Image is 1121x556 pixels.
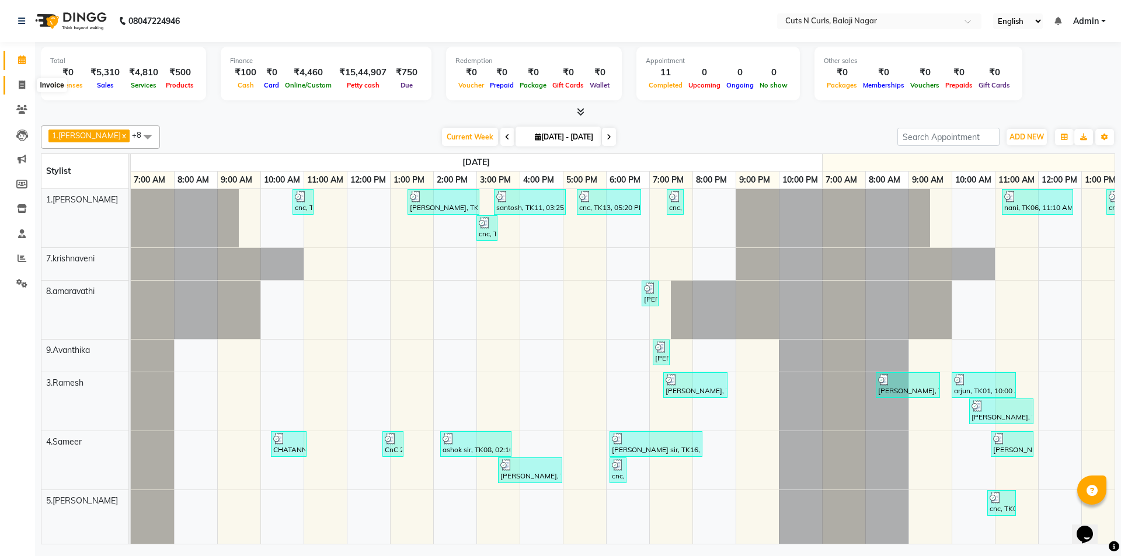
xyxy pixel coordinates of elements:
div: Finance [230,56,422,66]
input: Search Appointment [897,128,1000,146]
div: ₹0 [860,66,907,79]
div: Other sales [824,56,1013,66]
a: 12:00 PM [1039,172,1080,188]
div: ₹0 [549,66,587,79]
div: ₹0 [976,66,1013,79]
a: 5:00 PM [563,172,600,188]
div: ₹0 [942,66,976,79]
span: 1.[PERSON_NAME] [46,194,118,205]
div: ₹0 [487,66,517,79]
div: Total [50,56,197,66]
a: 10:00 PM [779,172,821,188]
div: arjun, TK01, 10:00 AM-11:30 AM, men hair cut (₹300) [953,374,1015,396]
span: 7.krishnaveni [46,253,95,264]
div: [PERSON_NAME], TK03, 10:25 AM-11:55 AM, men hair cut (₹300) [970,400,1032,422]
a: 10:00 AM [952,172,994,188]
div: [PERSON_NAME] sir, TK16, 06:05 PM-08:15 PM, men hair cut (₹300),Trimming (₹100),Basic [PERSON_NAM... [611,433,701,455]
a: 11:00 AM [995,172,1038,188]
div: ₹0 [261,66,282,79]
a: 4:00 PM [520,172,557,188]
div: Redemption [455,56,612,66]
a: 7:00 AM [823,172,860,188]
iframe: chat widget [1072,509,1109,544]
div: ashok sir, TK08, 02:10 PM-03:50 PM, men hair cut (₹300),Trimming (₹100) [441,433,510,455]
span: Wallet [587,81,612,89]
span: 3.Ramesh [46,377,83,388]
div: cnc, TK02, 10:50 AM-11:30 AM, HairWash+Mask+BlowDry Setting (₹600) [988,492,1015,514]
div: cnc, TK02, 10:45 AM-11:15 AM, Head massage [DEMOGRAPHIC_DATA] (₹250) [294,191,312,213]
div: cnc, TK15, 07:25 PM-07:40 PM, Eye browes (₹50) [668,191,683,213]
div: [PERSON_NAME], TK14, 07:05 PM-07:20 PM, Eye browes (₹50) [654,341,669,363]
div: ₹4,810 [124,66,163,79]
span: Services [128,81,159,89]
a: 9:00 AM [218,172,255,188]
div: [PERSON_NAME], TK10, 03:30 PM-05:00 PM, men hair cut (₹300) [499,459,561,481]
span: Prepaids [942,81,976,89]
a: 1:00 PM [1082,172,1119,188]
span: 5.[PERSON_NAME] [46,495,118,506]
span: Ongoing [723,81,757,89]
span: Sales [94,81,117,89]
a: 9:00 PM [736,172,773,188]
span: Petty cash [344,81,382,89]
a: 9:00 AM [909,172,946,188]
span: Completed [646,81,685,89]
span: Gift Cards [549,81,587,89]
div: ₹0 [455,66,487,79]
a: 3:00 PM [477,172,514,188]
span: 8.amaravathi [46,286,95,296]
a: 10:00 AM [261,172,303,188]
span: Stylist [46,166,71,176]
span: Vouchers [907,81,942,89]
span: 4.Sameer [46,436,82,447]
div: ₹0 [50,66,86,79]
span: Upcoming [685,81,723,89]
span: 1.[PERSON_NAME] [52,131,121,140]
span: Products [163,81,197,89]
div: cnc, TK13, 05:20 PM-06:50 PM, men hair cut (₹300) [578,191,640,213]
span: Card [261,81,282,89]
a: 7:00 AM [131,172,168,188]
div: ₹0 [824,66,860,79]
a: 1:00 PM [391,172,427,188]
div: cnc, TK12, 06:05 PM-06:15 PM, Trimming (₹100) [611,459,625,481]
span: Memberships [860,81,907,89]
div: ₹0 [587,66,612,79]
div: ₹750 [391,66,422,79]
a: 12:00 PM [347,172,389,188]
div: ₹4,460 [282,66,335,79]
div: santosh, TK11, 03:25 PM-05:05 PM, men hair cut (₹300),Trimming (₹100) [495,191,565,213]
span: Current Week [442,128,498,146]
a: 8:00 AM [866,172,903,188]
span: Package [517,81,549,89]
button: ADD NEW [1007,129,1047,145]
span: Cash [235,81,257,89]
span: Voucher [455,81,487,89]
span: [DATE] - [DATE] [532,132,596,141]
span: Admin [1073,15,1099,27]
div: [PERSON_NAME], TK18, 07:20 PM-08:50 PM, men hair cut (₹300) [664,374,726,396]
span: +8 [132,130,150,139]
a: 7:00 PM [650,172,687,188]
div: CHATANNYA, TK01, 10:15 AM-11:05 AM, men hair cut wash (₹400),Trimming (₹100),D tan celenup (₹900) [272,433,305,455]
b: 08047224946 [128,5,180,37]
a: 8:00 PM [693,172,730,188]
span: Due [398,81,416,89]
div: [PERSON_NAME], TK14, 06:50 PM-07:05 PM, Eye browes (₹50) [643,282,657,305]
span: ADD NEW [1009,132,1044,141]
a: 2:00 PM [434,172,471,188]
div: nani, TK06, 11:10 AM-12:50 PM, men hair cut (₹300),Trimming (₹100) [1003,191,1072,213]
div: Appointment [646,56,791,66]
a: 6:00 PM [607,172,643,188]
div: ₹500 [163,66,197,79]
a: 8:00 AM [175,172,212,188]
div: 0 [685,66,723,79]
div: 11 [646,66,685,79]
div: ₹0 [517,66,549,79]
span: Prepaid [487,81,517,89]
div: ₹15,44,907 [335,66,391,79]
div: 0 [723,66,757,79]
img: logo [30,5,110,37]
span: No show [757,81,791,89]
div: 0 [757,66,791,79]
